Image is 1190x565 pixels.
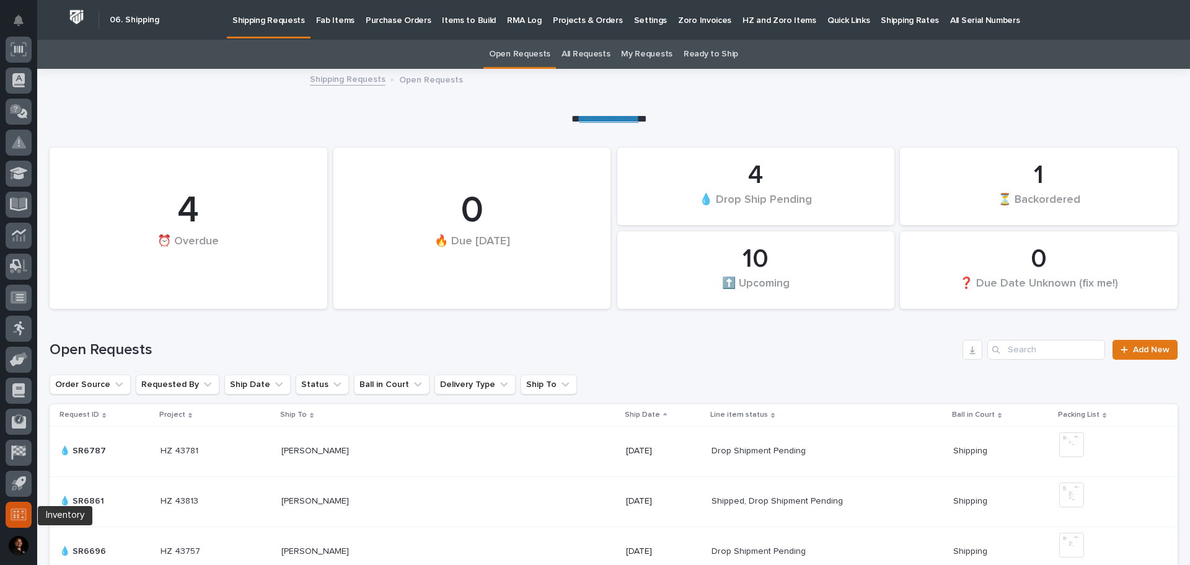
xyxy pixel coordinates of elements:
[296,375,349,394] button: Status
[136,375,219,394] button: Requested By
[987,340,1105,360] input: Search
[59,443,108,456] p: 💧 SR6787
[6,7,32,33] button: Notifications
[65,6,88,29] img: Workspace Logo
[50,341,958,359] h1: Open Requests
[224,375,291,394] button: Ship Date
[354,375,430,394] button: Ball in Court
[161,544,203,557] p: HZ 43757
[921,276,1157,302] div: ❓ Due Date Unknown (fix me!)
[562,40,610,69] a: All Requests
[921,160,1157,191] div: 1
[638,160,874,191] div: 4
[355,234,590,274] div: 🔥 Due [DATE]
[6,533,32,559] button: users-avatar
[712,494,845,507] p: Shipped, Drop Shipment Pending
[1113,340,1178,360] a: Add New
[953,494,990,507] p: Shipping
[712,443,808,456] p: Drop Shipment Pending
[281,544,351,557] p: [PERSON_NAME]
[921,192,1157,218] div: ⏳ Backordered
[621,40,672,69] a: My Requests
[710,408,768,422] p: Line item status
[355,189,590,233] div: 0
[71,234,306,274] div: ⏰ Overdue
[952,408,995,422] p: Ball in Court
[161,494,201,507] p: HZ 43813
[281,443,351,456] p: [PERSON_NAME]
[921,244,1157,275] div: 0
[953,443,990,456] p: Shipping
[626,496,701,507] p: [DATE]
[110,15,159,25] h2: 06. Shipping
[625,408,660,422] p: Ship Date
[1058,408,1100,422] p: Packing List
[159,408,185,422] p: Project
[638,244,874,275] div: 10
[399,72,463,86] p: Open Requests
[626,546,701,557] p: [DATE]
[953,544,990,557] p: Shipping
[15,15,32,35] div: Notifications
[489,40,550,69] a: Open Requests
[684,40,738,69] a: Ready to Ship
[638,276,874,302] div: ⬆️ Upcoming
[310,71,386,86] a: Shipping Requests
[626,446,701,456] p: [DATE]
[434,375,516,394] button: Delivery Type
[50,426,1178,476] tr: 💧 SR6787💧 SR6787 HZ 43781HZ 43781 [PERSON_NAME][PERSON_NAME] [DATE]Drop Shipment PendingDrop Ship...
[59,408,99,422] p: Request ID
[161,443,201,456] p: HZ 43781
[59,544,108,557] p: 💧 SR6696
[59,494,107,507] p: 💧 SR6861
[50,375,131,394] button: Order Source
[71,189,306,233] div: 4
[638,192,874,218] div: 💧 Drop Ship Pending
[712,544,808,557] p: Drop Shipment Pending
[281,494,351,507] p: [PERSON_NAME]
[50,476,1178,527] tr: 💧 SR6861💧 SR6861 HZ 43813HZ 43813 [PERSON_NAME][PERSON_NAME] [DATE]Shipped, Drop Shipment Pending...
[280,408,307,422] p: Ship To
[521,375,577,394] button: Ship To
[1133,345,1170,354] span: Add New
